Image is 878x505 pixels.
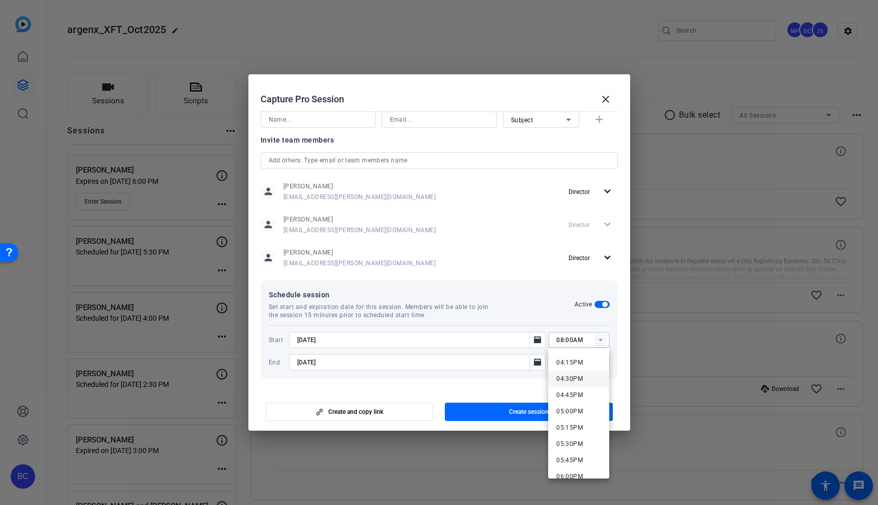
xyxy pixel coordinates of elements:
[284,215,436,223] span: [PERSON_NAME]
[269,114,367,126] input: Name...
[269,358,287,367] span: End
[284,182,436,190] span: [PERSON_NAME]
[556,334,609,346] input: Time
[269,154,610,166] input: Add others: Type email or team members name
[509,408,549,416] span: Create session
[269,303,498,319] span: Set start and expiration date for this session. Members will be able to join the session 15 minut...
[529,354,546,371] button: Open calendar
[564,248,618,267] button: Director
[261,87,618,111] div: Capture Pro Session
[297,356,528,369] input: Choose expiration date
[556,391,583,399] span: 04:45PM
[284,226,436,234] span: [EMAIL_ADDRESS][PERSON_NAME][DOMAIN_NAME]
[284,248,436,257] span: [PERSON_NAME]
[556,424,583,431] span: 05:15PM
[556,359,583,366] span: 04:15PM
[297,334,528,346] input: Choose start date
[569,255,590,262] span: Director
[575,300,592,308] h2: Active
[556,440,583,447] span: 05:30PM
[261,134,618,146] div: Invite team members
[284,193,436,201] span: [EMAIL_ADDRESS][PERSON_NAME][DOMAIN_NAME]
[269,289,575,301] span: Schedule session
[445,403,613,421] button: Create session
[601,251,614,264] mat-icon: expand_more
[556,408,583,415] span: 05:00PM
[564,182,618,201] button: Director
[511,117,533,124] span: Subject
[569,188,590,195] span: Director
[556,473,583,480] span: 06:00PM
[556,375,583,382] span: 04:30PM
[266,403,434,421] button: Create and copy link
[328,408,383,416] span: Create and copy link
[284,259,436,267] span: [EMAIL_ADDRESS][PERSON_NAME][DOMAIN_NAME]
[601,185,614,198] mat-icon: expand_more
[556,457,583,464] span: 05:45PM
[600,93,612,105] mat-icon: close
[390,114,489,126] input: Email...
[261,217,276,232] mat-icon: person
[261,184,276,199] mat-icon: person
[529,332,546,348] button: Open calendar
[261,250,276,265] mat-icon: person
[269,336,287,344] span: Start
